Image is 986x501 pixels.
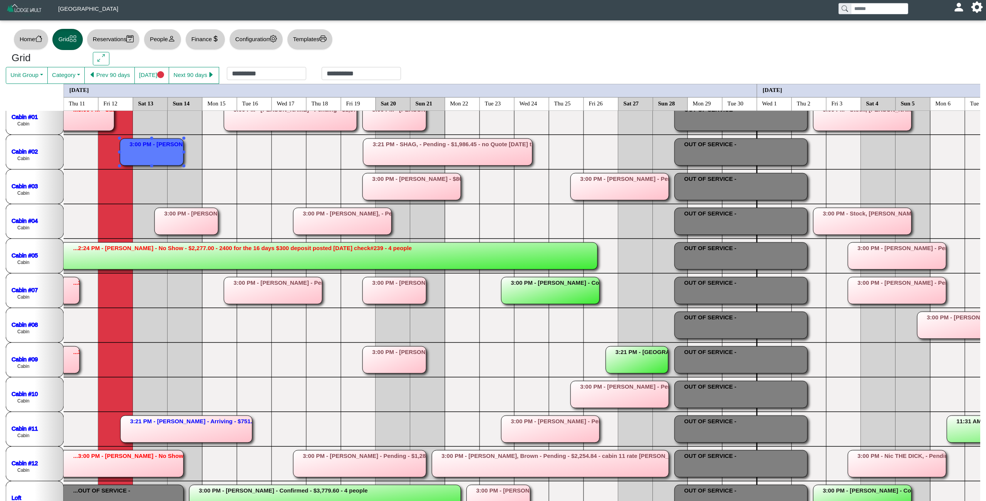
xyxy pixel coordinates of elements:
text: Sun 21 [416,100,433,106]
a: Cabin #04 [12,217,38,224]
svg: caret left fill [89,71,96,78]
text: Thu 11 [69,100,85,106]
text: Cabin [17,364,29,369]
text: Cabin [17,190,29,196]
text: Thu 18 [312,100,328,106]
a: Cabin #05 [12,252,38,258]
text: Cabin [17,398,29,404]
text: Sat 20 [381,100,396,106]
a: Cabin #10 [12,390,38,397]
svg: person [168,35,175,42]
text: [DATE] [763,87,782,93]
a: Cabin #08 [12,321,38,327]
svg: house [35,35,42,42]
svg: currency dollar [212,35,219,42]
text: Cabin [17,329,29,334]
input: Check in [227,67,306,80]
text: Fri 3 [832,100,843,106]
button: Next 90 dayscaret right fill [169,67,219,84]
a: Cabin #03 [12,182,38,189]
button: Gridgrid [52,29,83,50]
svg: grid [69,35,77,42]
button: Financecurrency dollar [185,29,225,50]
a: Cabin #07 [12,286,38,293]
svg: circle fill [157,71,164,78]
text: Cabin [17,156,29,161]
text: Wed 17 [277,100,295,106]
text: Sun 28 [658,100,675,106]
svg: arrows angle expand [97,54,105,62]
button: [DATE]circle fill [134,67,169,84]
a: Cabin #02 [12,148,38,154]
svg: gear [270,35,277,42]
svg: gear fill [974,4,980,10]
text: Sun 5 [901,100,915,106]
button: arrows angle expand [93,52,109,66]
text: Cabin [17,121,29,127]
a: Cabin #09 [12,356,38,362]
text: Cabin [17,294,29,300]
button: Category [47,67,85,84]
svg: search [842,5,848,12]
text: Sat 13 [138,100,154,106]
svg: caret right fill [207,71,215,78]
text: Tue 16 [242,100,258,106]
text: Sat 4 [866,100,879,106]
a: Cabin #12 [12,459,38,466]
button: Homehouse [13,29,49,50]
text: Fri 12 [104,100,117,106]
text: [DATE] [69,87,89,93]
text: Thu 2 [797,100,810,106]
text: Wed 24 [520,100,537,106]
text: Tue 30 [728,100,744,106]
text: Wed 1 [762,100,777,106]
text: Cabin [17,433,29,438]
button: Reservationscalendar2 check [87,29,140,50]
svg: person fill [956,4,962,10]
a: Loft [12,494,22,501]
button: caret left fillPrev 90 days [84,67,135,84]
text: Fri 26 [589,100,603,106]
svg: printer [319,35,327,42]
button: Peopleperson [144,29,181,50]
h3: Grid [12,52,81,64]
input: Check out [322,67,401,80]
text: Mon 6 [936,100,951,106]
text: Fri 19 [346,100,360,106]
text: Tue 23 [485,100,501,106]
text: Mon 22 [450,100,468,106]
text: Mon 29 [693,100,711,106]
button: Configurationgear [229,29,283,50]
text: Cabin [17,260,29,265]
text: Tue 7 [970,100,984,106]
text: Cabin [17,468,29,473]
button: Templatesprinter [287,29,333,50]
a: Cabin #11 [12,425,38,431]
text: Cabin [17,225,29,230]
text: Sun 14 [173,100,190,106]
button: Unit Group [6,67,48,84]
svg: calendar2 check [126,35,134,42]
img: Z [6,3,43,17]
text: Mon 15 [208,100,226,106]
text: Sat 27 [624,100,639,106]
text: Thu 25 [554,100,571,106]
a: Cabin #01 [12,113,38,120]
